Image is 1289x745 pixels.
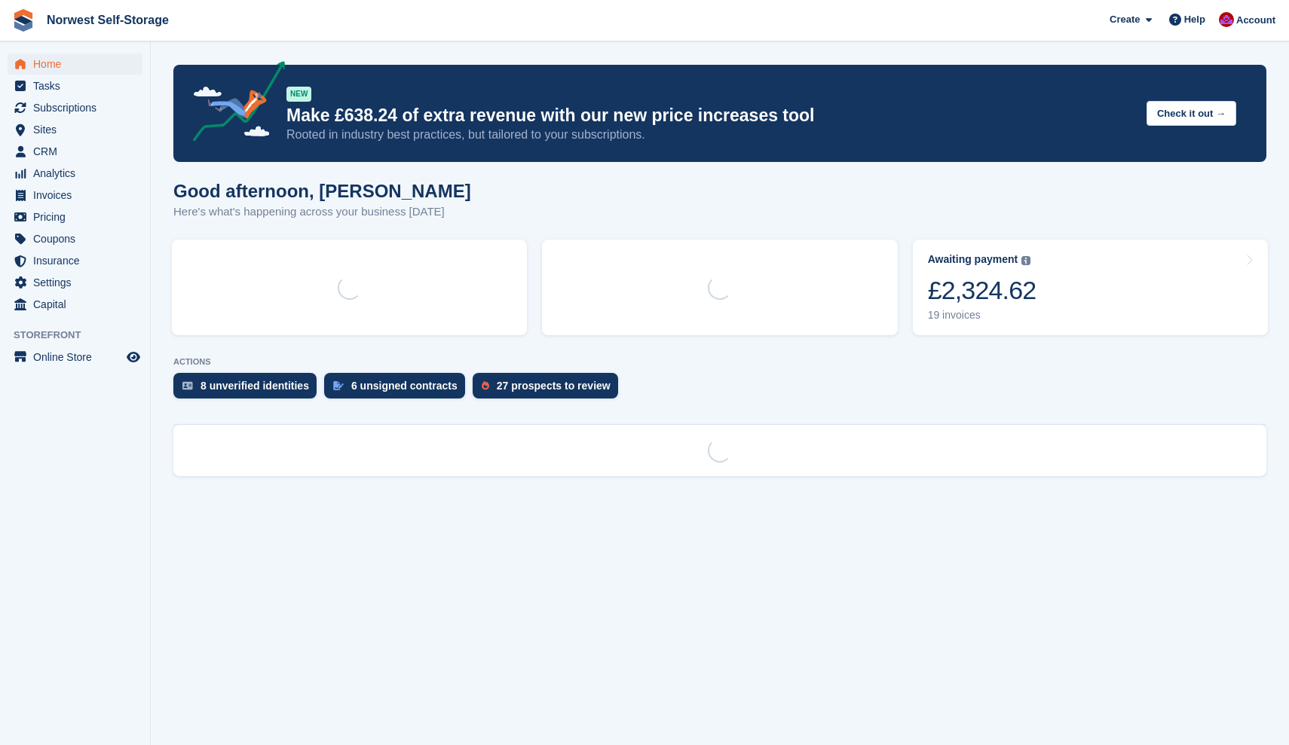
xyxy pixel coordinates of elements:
img: price-adjustments-announcement-icon-8257ccfd72463d97f412b2fc003d46551f7dbcb40ab6d574587a9cd5c0d94... [180,61,286,147]
a: menu [8,185,142,206]
span: Create [1110,12,1140,27]
span: Settings [33,272,124,293]
span: Subscriptions [33,97,124,118]
div: 27 prospects to review [497,380,611,392]
span: Account [1236,13,1275,28]
a: menu [8,206,142,227]
span: Online Store [33,347,124,368]
a: menu [8,250,142,271]
span: Insurance [33,250,124,271]
a: 8 unverified identities [173,373,324,406]
div: 19 invoices [928,309,1036,322]
span: Pricing [33,206,124,227]
img: prospect-51fa495bee0391a8d652442698ab0144808aea92771e9ea1ae160a38d050c398.svg [482,381,489,390]
span: Capital [33,294,124,315]
p: ACTIONS [173,357,1266,367]
img: contract_signature_icon-13c848040528278c33f63329250d36e43548de30e8caae1d1a13099fd9432cc5.svg [333,381,344,390]
a: 27 prospects to review [473,373,626,406]
div: Awaiting payment [928,253,1018,266]
a: menu [8,53,142,75]
div: 8 unverified identities [201,380,309,392]
a: menu [8,347,142,368]
p: Rooted in industry best practices, but tailored to your subscriptions. [286,127,1134,143]
p: Make £638.24 of extra revenue with our new price increases tool [286,105,1134,127]
img: stora-icon-8386f47178a22dfd0bd8f6a31ec36ba5ce8667c1dd55bd0f319d3a0aa187defe.svg [12,9,35,32]
h1: Good afternoon, [PERSON_NAME] [173,181,471,201]
img: icon-info-grey-7440780725fd019a000dd9b08b2336e03edf1995a4989e88bcd33f0948082b44.svg [1021,256,1030,265]
span: Coupons [33,228,124,249]
span: Storefront [14,328,150,343]
span: Tasks [33,75,124,96]
span: Sites [33,119,124,140]
span: Home [33,53,124,75]
span: CRM [33,141,124,162]
img: Daniel Grensinger [1219,12,1234,27]
div: £2,324.62 [928,275,1036,306]
a: menu [8,228,142,249]
a: Preview store [124,348,142,366]
span: Analytics [33,163,124,184]
a: Awaiting payment £2,324.62 19 invoices [913,240,1268,335]
p: Here's what's happening across your business [DATE] [173,203,471,221]
a: menu [8,75,142,96]
img: verify_identity-adf6edd0f0f0b5bbfe63781bf79b02c33cf7c696d77639b501bdc392416b5a36.svg [182,381,193,390]
a: menu [8,294,142,315]
a: 6 unsigned contracts [324,373,473,406]
a: menu [8,119,142,140]
a: menu [8,163,142,184]
button: Check it out → [1147,101,1236,126]
a: menu [8,141,142,162]
a: menu [8,272,142,293]
div: 6 unsigned contracts [351,380,458,392]
a: Norwest Self-Storage [41,8,175,32]
span: Help [1184,12,1205,27]
div: NEW [286,87,311,102]
a: menu [8,97,142,118]
span: Invoices [33,185,124,206]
